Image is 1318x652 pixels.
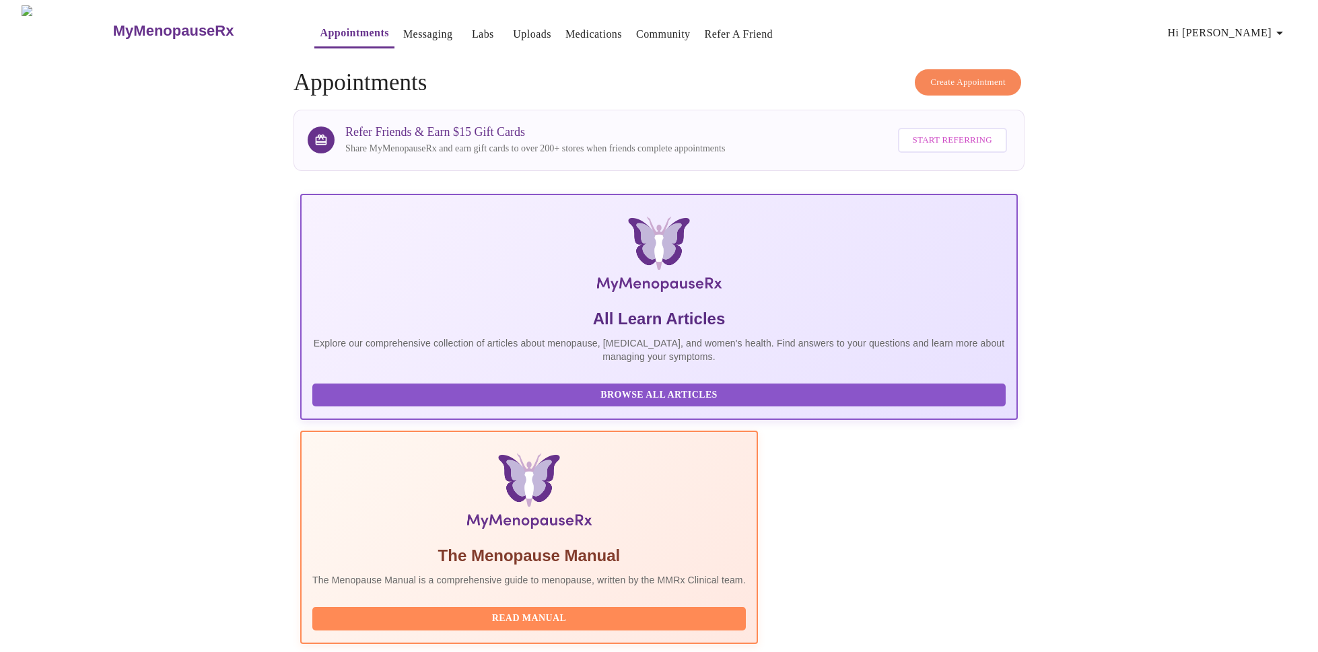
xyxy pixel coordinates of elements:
button: Medications [560,21,627,48]
img: MyMenopauseRx Logo [22,5,111,56]
a: Read Manual [312,612,749,623]
span: Hi [PERSON_NAME] [1168,24,1288,42]
img: Menopause Manual [381,454,677,534]
p: Explore our comprehensive collection of articles about menopause, [MEDICAL_DATA], and women's hea... [312,336,1006,363]
a: Community [636,25,691,44]
h3: Refer Friends & Earn $15 Gift Cards [345,125,725,139]
button: Browse All Articles [312,384,1006,407]
h5: All Learn Articles [312,308,1006,330]
a: Medications [565,25,622,44]
button: Labs [461,21,504,48]
span: Browse All Articles [326,387,992,404]
span: Start Referring [913,133,992,148]
button: Hi [PERSON_NAME] [1163,20,1293,46]
button: Messaging [398,21,458,48]
button: Refer a Friend [699,21,779,48]
button: Appointments [314,20,394,48]
p: The Menopause Manual is a comprehensive guide to menopause, written by the MMRx Clinical team. [312,573,746,587]
a: Messaging [403,25,452,44]
a: MyMenopauseRx [111,7,287,55]
img: MyMenopauseRx Logo [420,217,898,297]
a: Labs [472,25,494,44]
a: Uploads [513,25,551,44]
button: Start Referring [898,128,1007,153]
span: Read Manual [326,610,732,627]
button: Community [631,21,696,48]
a: Browse All Articles [312,388,1009,400]
button: Uploads [508,21,557,48]
button: Create Appointment [915,69,1021,96]
h4: Appointments [293,69,1025,96]
a: Start Referring [895,121,1010,159]
a: Refer a Friend [705,25,773,44]
button: Read Manual [312,607,746,630]
p: Share MyMenopauseRx and earn gift cards to over 200+ stores when friends complete appointments [345,142,725,155]
h5: The Menopause Manual [312,545,746,567]
a: Appointments [320,24,388,42]
span: Create Appointment [930,75,1006,90]
h3: MyMenopauseRx [113,22,234,40]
